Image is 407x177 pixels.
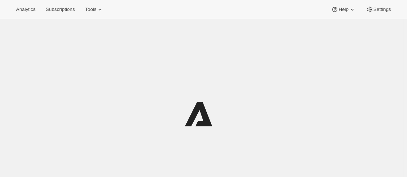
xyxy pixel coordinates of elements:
[85,7,96,12] span: Tools
[362,4,395,15] button: Settings
[338,7,348,12] span: Help
[327,4,360,15] button: Help
[12,4,40,15] button: Analytics
[81,4,108,15] button: Tools
[373,7,391,12] span: Settings
[16,7,35,12] span: Analytics
[46,7,75,12] span: Subscriptions
[41,4,79,15] button: Subscriptions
